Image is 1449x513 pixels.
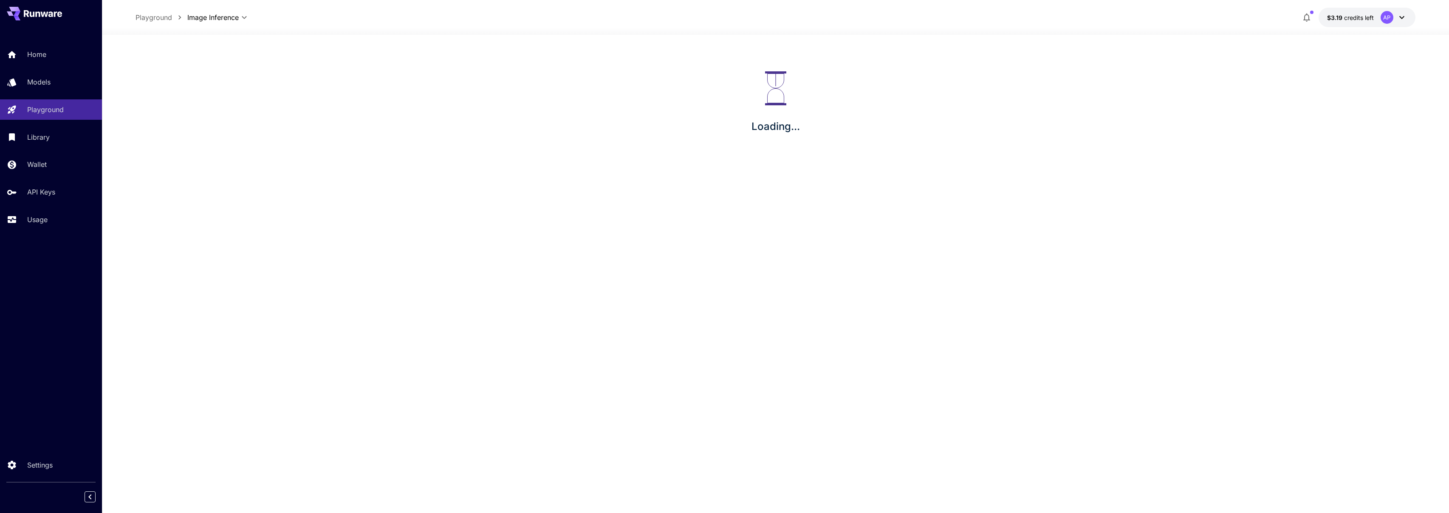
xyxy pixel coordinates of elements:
[27,132,50,142] p: Library
[751,119,800,134] p: Loading...
[27,187,55,197] p: API Keys
[27,460,53,470] p: Settings
[27,77,51,87] p: Models
[1381,11,1393,24] div: AP
[1319,8,1415,27] button: $3.18576AP
[1327,13,1374,22] div: $3.18576
[136,12,172,23] a: Playground
[27,49,46,59] p: Home
[85,491,96,502] button: Collapse sidebar
[1344,14,1374,21] span: credits left
[27,214,48,225] p: Usage
[187,12,239,23] span: Image Inference
[136,12,187,23] nav: breadcrumb
[1327,14,1344,21] span: $3.19
[27,159,47,169] p: Wallet
[91,489,102,505] div: Collapse sidebar
[27,104,64,115] p: Playground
